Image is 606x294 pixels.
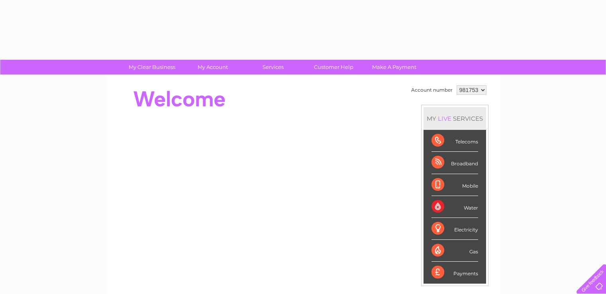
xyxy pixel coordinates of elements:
[431,218,478,240] div: Electricity
[301,60,367,74] a: Customer Help
[431,240,478,262] div: Gas
[436,115,453,122] div: LIVE
[431,130,478,152] div: Telecoms
[424,107,486,130] div: MY SERVICES
[431,174,478,196] div: Mobile
[240,60,306,74] a: Services
[409,83,455,97] td: Account number
[180,60,245,74] a: My Account
[361,60,427,74] a: Make A Payment
[431,196,478,218] div: Water
[119,60,185,74] a: My Clear Business
[431,152,478,174] div: Broadband
[431,262,478,283] div: Payments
